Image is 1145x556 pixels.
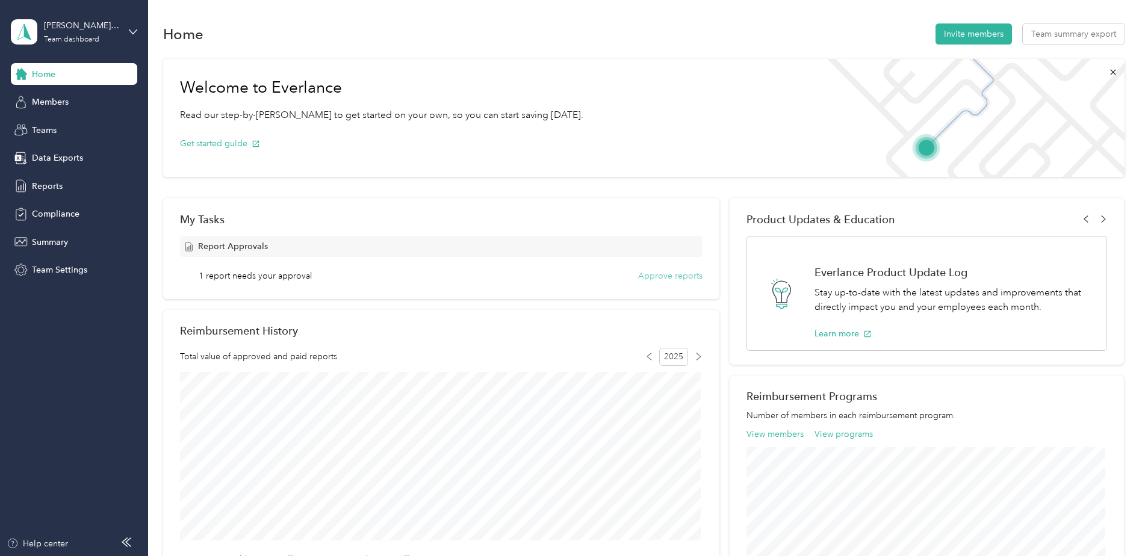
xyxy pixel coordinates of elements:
[815,59,1124,177] img: Welcome to everlance
[815,266,1094,279] h1: Everlance Product Update Log
[659,348,688,366] span: 2025
[32,68,55,81] span: Home
[180,78,583,97] h1: Welcome to Everlance
[199,270,312,282] span: 1 report needs your approval
[32,236,68,249] span: Summary
[936,23,1012,45] button: Invite members
[746,428,804,440] button: View members
[746,409,1107,422] p: Number of members in each reimbursement program.
[32,152,83,164] span: Data Exports
[180,213,703,226] div: My Tasks
[180,108,583,123] p: Read our step-by-[PERSON_NAME] to get started on your own, so you can start saving [DATE].
[32,180,63,193] span: Reports
[815,327,872,340] button: Learn more
[163,28,203,40] h1: Home
[180,350,337,363] span: Total value of approved and paid reports
[180,324,298,337] h2: Reimbursement History
[32,124,57,137] span: Teams
[815,285,1094,315] p: Stay up-to-date with the latest updates and improvements that directly impact you and your employ...
[32,208,79,220] span: Compliance
[746,390,1107,403] h2: Reimbursement Programs
[1078,489,1145,556] iframe: Everlance-gr Chat Button Frame
[44,19,119,32] div: [PERSON_NAME][EMAIL_ADDRESS][DOMAIN_NAME]
[198,240,268,253] span: Report Approvals
[746,213,895,226] span: Product Updates & Education
[32,264,87,276] span: Team Settings
[44,36,99,43] div: Team dashboard
[1023,23,1125,45] button: Team summary export
[815,428,873,440] button: View programs
[180,137,260,150] button: Get started guide
[638,270,703,282] button: Approve reports
[32,96,69,108] span: Members
[7,537,68,550] button: Help center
